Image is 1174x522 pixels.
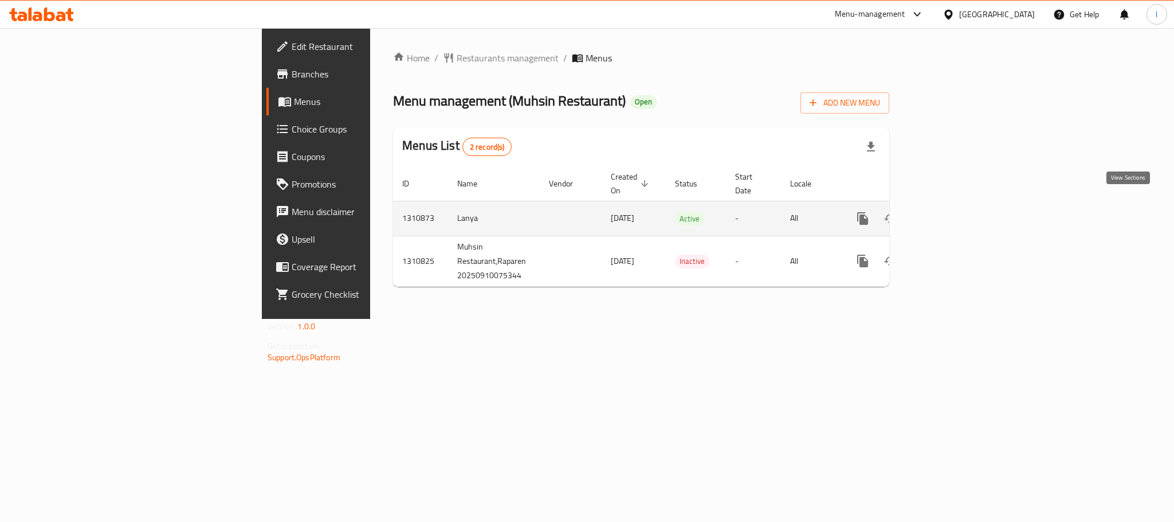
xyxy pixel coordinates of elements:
[726,201,781,236] td: -
[402,177,424,190] span: ID
[266,88,458,115] a: Menus
[630,97,657,107] span: Open
[266,225,458,253] a: Upsell
[266,60,458,88] a: Branches
[393,51,889,65] nav: breadcrumb
[611,170,652,197] span: Created On
[266,143,458,170] a: Coupons
[781,236,840,286] td: All
[292,177,449,191] span: Promotions
[959,8,1035,21] div: [GEOGRAPHIC_DATA]
[292,287,449,301] span: Grocery Checklist
[393,88,626,114] span: Menu management ( Muhsin Restaurant )
[292,40,449,53] span: Edit Restaurant
[877,205,904,232] button: Change Status
[563,51,567,65] li: /
[735,170,767,197] span: Start Date
[292,260,449,274] span: Coverage Report
[1156,8,1157,21] span: l
[292,205,449,219] span: Menu disclaimer
[292,232,449,246] span: Upsell
[835,7,905,21] div: Menu-management
[266,170,458,198] a: Promotions
[457,177,492,190] span: Name
[292,67,449,81] span: Branches
[462,138,512,156] div: Total records count
[292,150,449,163] span: Coupons
[443,51,559,65] a: Restaurants management
[294,95,449,108] span: Menus
[266,115,458,143] a: Choice Groups
[675,255,709,268] span: Inactive
[781,201,840,236] td: All
[857,133,885,161] div: Export file
[726,236,781,286] td: -
[268,319,296,334] span: Version:
[266,33,458,60] a: Edit Restaurant
[810,96,880,110] span: Add New Menu
[393,166,968,287] table: enhanced table
[266,253,458,281] a: Coverage Report
[402,137,512,156] h2: Menus List
[297,319,315,334] span: 1.0.0
[611,254,634,268] span: [DATE]
[849,205,877,232] button: more
[292,122,449,136] span: Choice Groups
[790,177,826,190] span: Locale
[630,95,657,109] div: Open
[463,142,512,153] span: 2 record(s)
[448,236,540,286] td: Muhsin Restaurant,Raparen 20250910075344
[840,166,968,201] th: Actions
[586,51,612,65] span: Menus
[800,92,889,114] button: Add New Menu
[268,350,340,365] a: Support.OpsPlatform
[266,281,458,308] a: Grocery Checklist
[611,211,634,225] span: [DATE]
[675,212,704,225] div: Active
[448,201,540,236] td: Lanya
[266,198,458,225] a: Menu disclaimer
[877,247,904,275] button: Change Status
[549,177,588,190] span: Vendor
[457,51,559,65] span: Restaurants management
[675,177,712,190] span: Status
[268,338,320,353] span: Get support on:
[849,247,877,275] button: more
[675,212,704,225] span: Active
